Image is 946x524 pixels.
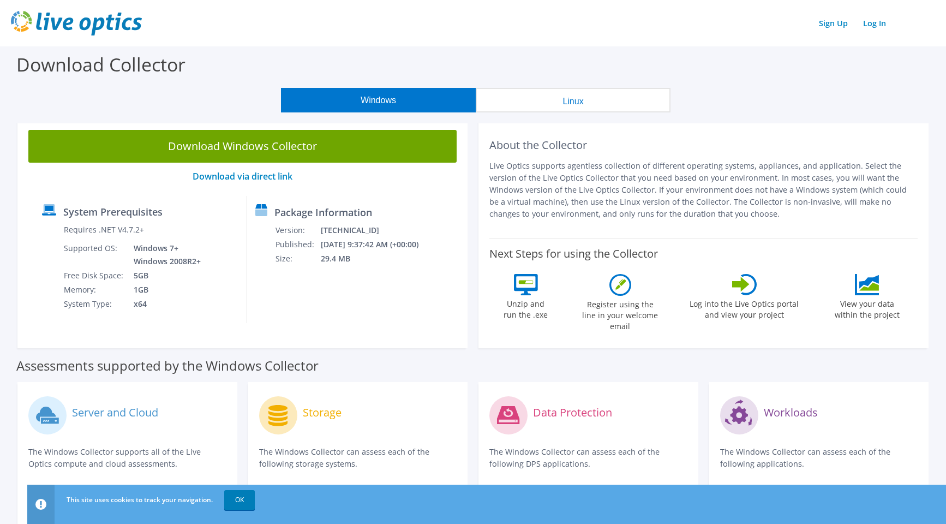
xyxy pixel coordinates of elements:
label: Next Steps for using the Collector [489,247,658,260]
label: Workloads [764,407,818,418]
td: Version: [275,223,320,237]
td: 29.4 MB [320,252,433,266]
td: Windows 7+ Windows 2008R2+ [125,241,203,269]
img: live_optics_svg.svg [11,11,142,35]
label: Server and Cloud [72,407,158,418]
label: Download Collector [16,52,185,77]
td: 1GB [125,283,203,297]
td: Size: [275,252,320,266]
button: Linux [476,88,670,112]
label: Assessments supported by the Windows Collector [16,360,319,371]
td: Published: [275,237,320,252]
td: System Type: [63,297,125,311]
label: View your data within the project [828,295,906,320]
p: The Windows Collector supports all of the Live Optics compute and cloud assessments. [28,446,226,470]
p: The Windows Collector can assess each of the following storage systems. [259,446,457,470]
a: Sign Up [813,15,853,31]
label: Storage [303,407,342,418]
a: Download via direct link [193,170,292,182]
p: Live Optics supports agentless collection of different operating systems, appliances, and applica... [489,160,918,220]
td: Free Disk Space: [63,269,125,283]
label: Log into the Live Optics portal and view your project [689,295,799,320]
label: Requires .NET V4.7.2+ [64,224,144,235]
td: Memory: [63,283,125,297]
p: The Windows Collector can assess each of the following applications. [720,446,918,470]
span: This site uses cookies to track your navigation. [67,495,213,504]
h2: About the Collector [489,139,918,152]
button: Windows [281,88,476,112]
label: Data Protection [533,407,612,418]
a: Download Windows Collector [28,130,457,163]
td: [TECHNICAL_ID] [320,223,433,237]
td: x64 [125,297,203,311]
label: System Prerequisites [63,206,163,217]
td: Supported OS: [63,241,125,269]
td: [DATE] 9:37:42 AM (+00:00) [320,237,433,252]
label: Package Information [274,207,372,218]
td: 5GB [125,269,203,283]
a: OK [224,490,255,510]
a: Log In [858,15,891,31]
label: Unzip and run the .exe [501,295,551,320]
p: The Windows Collector can assess each of the following DPS applications. [489,446,687,470]
label: Register using the line in your welcome email [579,296,661,332]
